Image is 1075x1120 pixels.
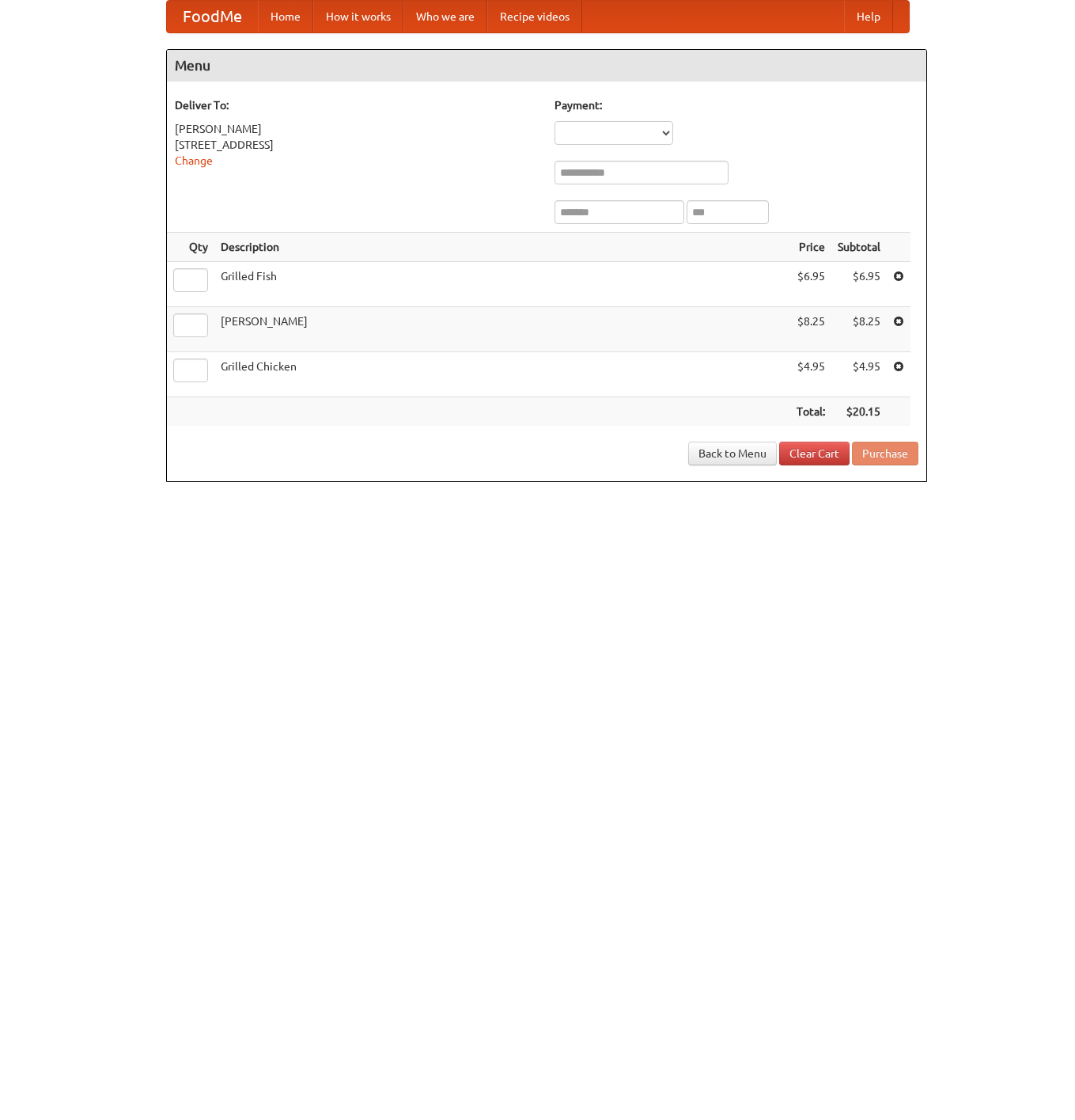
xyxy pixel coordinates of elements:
[790,307,831,352] td: $8.25
[214,307,790,352] td: [PERSON_NAME]
[175,121,539,137] div: [PERSON_NAME]
[214,352,790,397] td: Grilled Chicken
[555,97,918,113] h5: Payment:
[790,397,831,427] th: Total:
[214,262,790,307] td: Grilled Fish
[175,154,213,167] a: Change
[167,1,258,32] a: FoodMe
[175,97,539,113] h5: Deliver To:
[790,233,831,262] th: Price
[258,1,313,32] a: Home
[688,442,777,465] a: Back to Menu
[487,1,582,32] a: Recipe videos
[831,397,887,427] th: $20.15
[779,442,850,465] a: Clear Cart
[831,233,887,262] th: Subtotal
[790,352,831,397] td: $4.95
[844,1,893,32] a: Help
[167,50,926,82] h4: Menu
[831,262,887,307] td: $6.95
[167,233,214,262] th: Qty
[852,442,918,465] button: Purchase
[790,262,831,307] td: $6.95
[831,307,887,352] td: $8.25
[214,233,790,262] th: Description
[175,137,539,153] div: [STREET_ADDRESS]
[403,1,487,32] a: Who we are
[313,1,403,32] a: How it works
[831,352,887,397] td: $4.95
